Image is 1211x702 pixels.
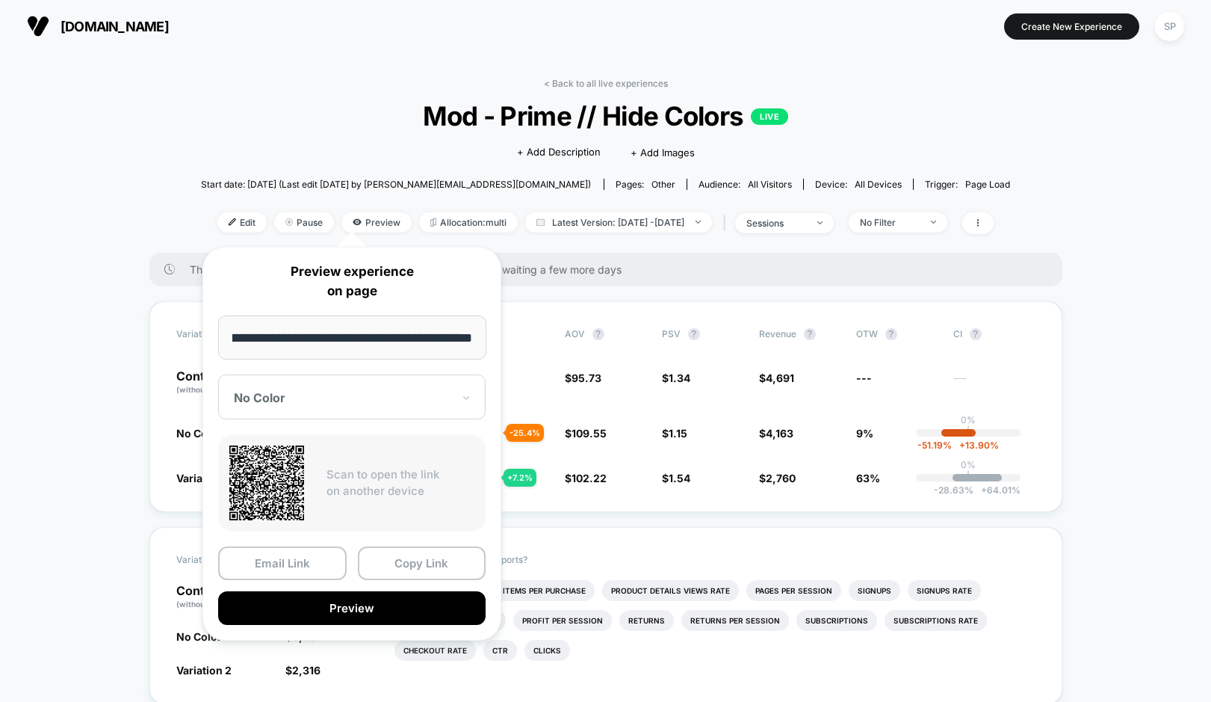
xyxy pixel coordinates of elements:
[796,610,877,631] li: Subscriptions
[201,179,591,190] span: Start date: [DATE] (Last edit [DATE] by [PERSON_NAME][EMAIL_ADDRESS][DOMAIN_NAME])
[326,467,474,500] p: Scan to open the link on another device
[961,414,976,425] p: 0%
[961,459,976,470] p: 0%
[285,218,293,226] img: end
[970,328,982,340] button: ?
[662,372,690,384] span: $
[856,472,880,484] span: 63%
[1150,11,1189,42] button: SP
[759,472,796,484] span: $
[513,610,612,631] li: Profit Per Session
[176,630,222,643] span: No Color
[358,546,486,580] button: Copy Link
[504,469,536,487] div: + 7.2 %
[746,218,806,229] div: sessions
[394,554,1035,565] p: Would like to see more reports?
[669,427,687,440] span: 1.15
[925,179,1010,190] div: Trigger:
[681,610,789,631] li: Returns Per Session
[953,328,1035,340] span: CI
[176,585,270,610] p: Control
[176,328,258,340] span: Variation
[517,145,601,160] span: + Add Description
[662,328,681,339] span: PSV
[885,610,987,631] li: Subscriptions Rate
[61,19,169,34] span: [DOMAIN_NAME]
[967,470,970,481] p: |
[856,427,873,440] span: 9%
[536,218,545,226] img: calendar
[218,262,486,301] p: Preview experience on page
[572,472,607,484] span: 102.22
[525,212,712,233] span: Latest Version: [DATE] - [DATE]
[176,664,232,677] span: Variation 2
[22,14,173,38] button: [DOMAIN_NAME]
[766,427,793,440] span: 4,163
[669,472,690,484] span: 1.54
[176,472,232,484] span: Variation 2
[934,484,973,496] span: -28.63 %
[229,218,236,226] img: edit
[176,600,244,609] span: (without changes)
[565,472,607,484] span: $
[751,108,788,125] p: LIVE
[860,217,920,228] div: No Filter
[27,15,49,37] img: Visually logo
[506,424,544,442] div: - 25.4 %
[804,328,816,340] button: ?
[748,179,792,190] span: All Visitors
[572,427,607,440] span: 109.55
[565,427,607,440] span: $
[494,580,595,601] li: Items Per Purchase
[917,440,952,451] span: -51.19 %
[241,100,970,132] span: Mod - Prime // Hide Colors
[952,440,999,451] span: 13.90 %
[602,580,739,601] li: Product Details Views Rate
[341,212,412,233] span: Preview
[572,372,601,384] span: 95.73
[565,328,585,339] span: AOV
[699,179,792,190] div: Audience:
[856,328,938,340] span: OTW
[759,372,794,384] span: $
[669,372,690,384] span: 1.34
[973,484,1020,496] span: 64.01 %
[967,425,970,437] p: |
[855,179,902,190] span: all devices
[662,427,687,440] span: $
[719,212,735,234] span: |
[419,212,518,233] span: Allocation: multi
[856,372,872,384] span: ---
[766,472,796,484] span: 2,760
[651,179,675,190] span: other
[292,664,320,677] span: 2,316
[218,546,347,580] button: Email Link
[274,212,334,233] span: Pause
[965,179,1010,190] span: Page Load
[524,640,570,661] li: Clicks
[885,328,897,340] button: ?
[1004,13,1139,40] button: Create New Experience
[190,263,1032,276] span: There are still no statistically significant results. We recommend waiting a few more days
[746,580,841,601] li: Pages Per Session
[817,221,823,224] img: end
[1155,12,1184,41] div: SP
[616,179,675,190] div: Pages:
[430,218,436,227] img: rebalance
[592,328,604,340] button: ?
[176,427,222,440] span: No Color
[176,370,258,395] p: Control
[759,328,796,339] span: Revenue
[631,147,695,158] span: + Add Images
[544,78,668,89] a: < Back to all live experiences
[176,385,244,394] span: (without changes)
[959,440,965,451] span: +
[176,554,258,566] span: Variation
[696,221,701,224] img: end
[849,580,900,601] li: Signups
[218,591,486,625] button: Preview
[285,664,320,677] span: $
[908,580,981,601] li: Signups Rate
[759,427,793,440] span: $
[766,372,794,384] span: 4,691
